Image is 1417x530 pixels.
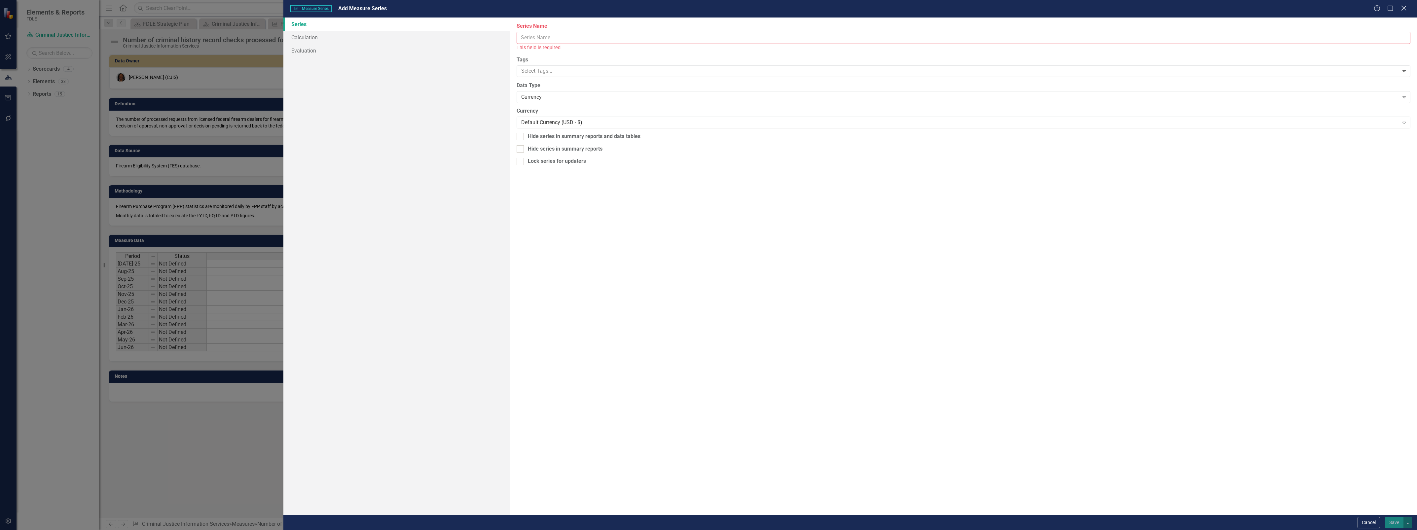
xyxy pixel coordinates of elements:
[528,158,586,165] div: Lock series for updaters
[1385,517,1403,528] button: Save
[1358,517,1380,528] button: Cancel
[517,44,1410,52] div: This field is required
[283,31,510,44] a: Calculation
[528,145,602,153] div: Hide series in summary reports
[283,44,510,57] a: Evaluation
[290,5,332,12] span: Measure Series
[517,32,1410,44] input: Series Name
[338,5,387,12] span: Add Measure Series
[517,56,1410,64] label: Tags
[528,133,640,140] div: Hide series in summary reports and data tables
[517,82,1410,89] label: Data Type
[517,22,1410,30] label: Series Name
[521,119,1399,126] div: Default Currency (USD - $)
[521,93,1399,101] div: Currency
[517,107,1410,115] label: Currency
[283,18,510,31] a: Series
